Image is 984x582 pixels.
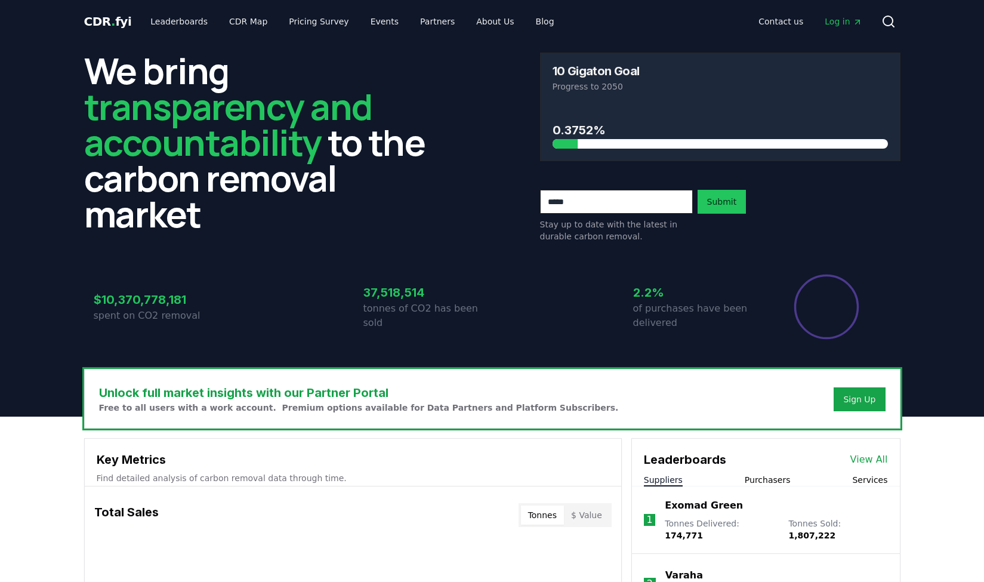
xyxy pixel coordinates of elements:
h3: 10 Gigaton Goal [553,65,640,77]
span: transparency and accountability [84,82,372,167]
h3: Total Sales [94,503,159,527]
h3: 2.2% [633,284,762,301]
nav: Main [749,11,871,32]
p: Tonnes Sold : [788,518,887,541]
h3: Unlock full market insights with our Partner Portal [99,384,619,402]
span: Log in [825,16,862,27]
a: Events [361,11,408,32]
span: 1,807,222 [788,531,835,540]
div: Percentage of sales delivered [793,273,860,340]
h3: 37,518,514 [363,284,492,301]
h3: $10,370,778,181 [94,291,223,309]
button: $ Value [564,506,609,525]
a: Sign Up [843,393,875,405]
a: CDR Map [220,11,277,32]
h2: We bring to the carbon removal market [84,53,445,232]
p: Find detailed analysis of carbon removal data through time. [97,472,609,484]
span: . [111,14,115,29]
h3: Leaderboards [644,451,726,469]
p: spent on CO2 removal [94,309,223,323]
a: Exomad Green [665,498,743,513]
a: Blog [526,11,564,32]
p: tonnes of CO2 has been sold [363,301,492,330]
p: Stay up to date with the latest in durable carbon removal. [540,218,693,242]
span: CDR fyi [84,14,132,29]
a: Leaderboards [141,11,217,32]
p: 1 [646,513,652,527]
p: Free to all users with a work account. Premium options available for Data Partners and Platform S... [99,402,619,414]
span: 174,771 [665,531,703,540]
button: Tonnes [521,506,564,525]
button: Sign Up [834,387,885,411]
button: Suppliers [644,474,683,486]
a: About Us [467,11,523,32]
a: Partners [411,11,464,32]
p: Tonnes Delivered : [665,518,776,541]
h3: 0.3752% [553,121,888,139]
p: of purchases have been delivered [633,301,762,330]
a: CDR.fyi [84,13,132,30]
a: Log in [815,11,871,32]
a: Contact us [749,11,813,32]
button: Submit [698,190,747,214]
a: Pricing Survey [279,11,358,32]
button: Services [852,474,887,486]
button: Purchasers [745,474,791,486]
nav: Main [141,11,563,32]
p: Progress to 2050 [553,81,888,93]
h3: Key Metrics [97,451,609,469]
a: View All [850,452,888,467]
